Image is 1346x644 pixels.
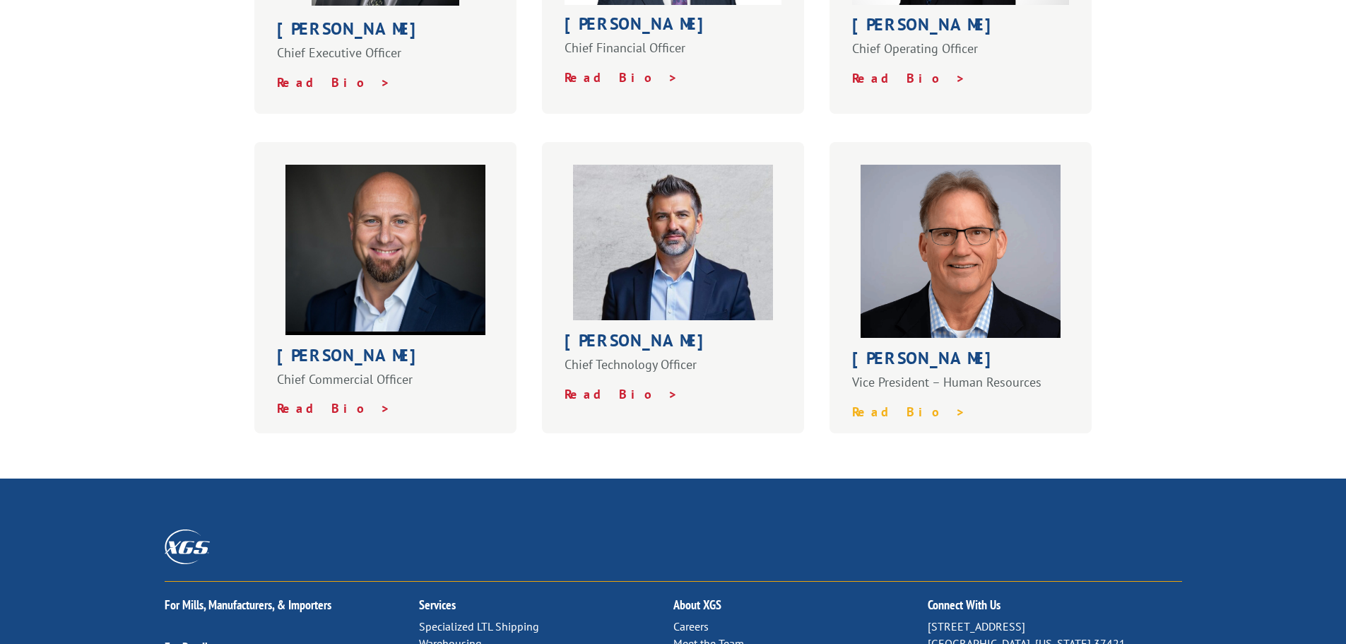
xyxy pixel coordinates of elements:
[277,74,391,90] a: Read Bio >
[573,165,773,320] img: dm-profile-website
[277,371,495,401] p: Chief Commercial Officer
[277,45,495,74] p: Chief Executive Officer
[852,374,1070,404] p: Vice President – Human Resources
[565,40,782,69] p: Chief Financial Officer
[852,70,966,86] a: Read Bio >
[565,386,678,402] a: Read Bio >
[852,350,1070,374] h1: [PERSON_NAME]
[277,21,495,45] h1: [PERSON_NAME]
[419,619,539,633] a: Specialized LTL Shipping
[861,165,1061,339] img: kevin-holland-headshot-web
[565,356,782,386] p: Chief Technology Officer
[928,599,1182,619] h2: Connect With Us
[673,597,721,613] a: About XGS
[165,529,210,564] img: XGS_Logos_ALL_2024_All_White
[673,619,709,633] a: Careers
[565,332,782,356] h1: [PERSON_NAME]
[277,400,391,416] a: Read Bio >
[852,404,966,420] a: Read Bio >
[852,40,1070,70] p: Chief Operating Officer
[277,347,495,371] h1: [PERSON_NAME]
[285,165,485,335] img: placeholder-person
[565,69,678,86] a: Read Bio >
[165,597,331,613] a: For Mills, Manufacturers, & Importers
[565,16,782,40] h1: [PERSON_NAME]
[419,597,456,613] a: Services
[852,13,1003,35] strong: [PERSON_NAME]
